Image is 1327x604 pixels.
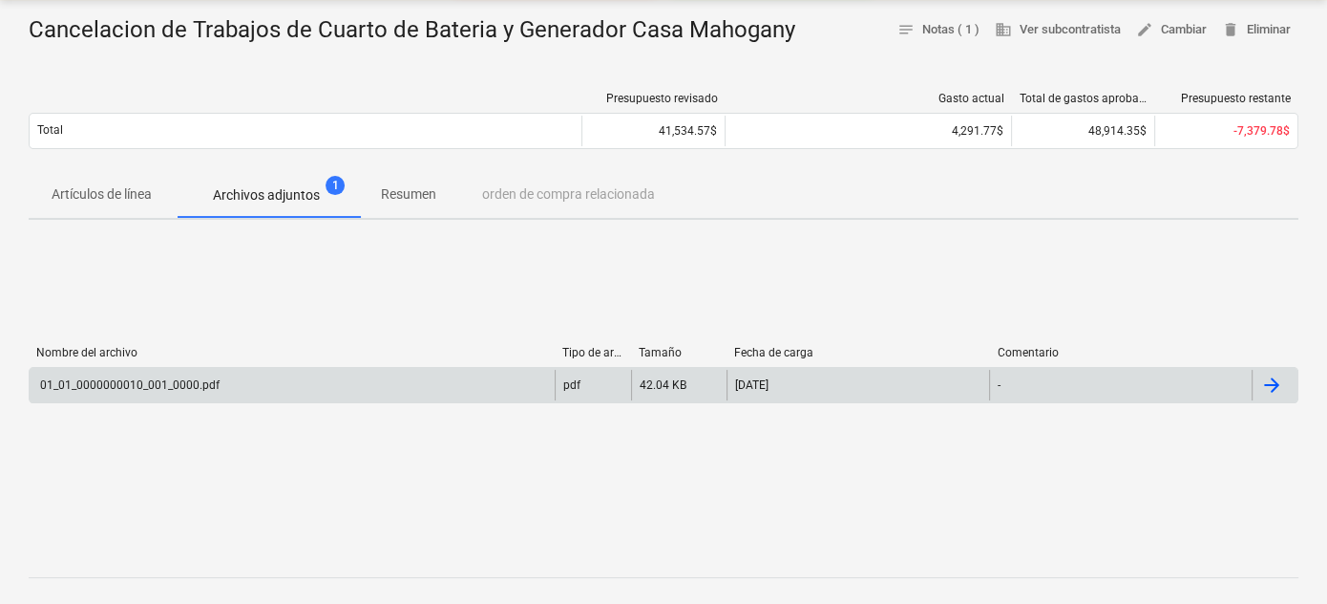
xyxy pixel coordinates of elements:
[1214,15,1298,45] button: Eliminar
[563,378,580,392] div: pdf
[1232,512,1327,604] iframe: Chat Widget
[213,185,320,205] p: Archivos adjuntos
[897,19,979,41] span: Notas ( 1 )
[987,15,1128,45] button: Ver subcontratista
[734,346,982,359] div: Fecha de carga
[639,346,719,359] div: Tamaño
[1233,124,1290,138] span: -7,379.78$
[998,346,1246,359] div: Comentario
[381,184,436,205] p: Resumen
[326,176,345,195] span: 1
[1020,92,1148,105] div: Total de gastos aprobados
[1222,21,1239,38] span: delete
[890,15,987,45] button: Notas ( 1 )
[1136,21,1153,38] span: edit
[1136,19,1207,41] span: Cambiar
[735,378,769,392] div: [DATE]
[37,378,220,392] div: 01_01_0000000010_001_0000.pdf
[1163,92,1291,105] div: Presupuesto restante
[995,19,1121,41] span: Ver subcontratista
[1222,19,1291,41] span: Eliminar
[998,378,1001,392] div: -
[29,15,811,46] div: Cancelacion de Trabajos de Cuarto de Bateria y Generador Casa Mahogany
[52,184,152,205] p: Artículos de línea
[562,346,623,359] div: Tipo de archivo
[1128,15,1214,45] button: Cambiar
[581,116,725,146] div: 41,534.57$
[1011,116,1154,146] div: 48,914.35$
[897,21,915,38] span: notes
[590,92,718,105] div: Presupuesto revisado
[733,124,1003,138] div: 4,291.77$
[640,378,686,392] div: 42.04 KB
[733,92,1004,105] div: Gasto actual
[37,122,63,139] p: Total
[36,346,547,359] div: Nombre del archivo
[995,21,1012,38] span: business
